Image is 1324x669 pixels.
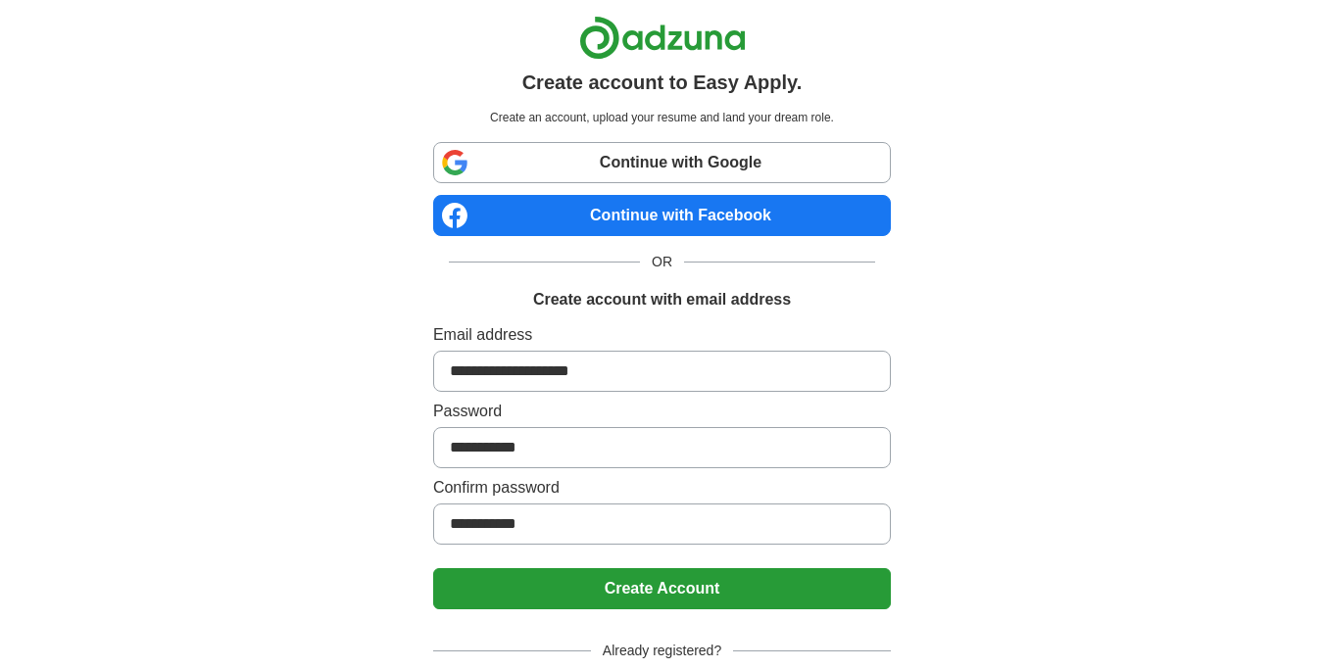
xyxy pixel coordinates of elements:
[433,476,891,500] label: Confirm password
[433,323,891,347] label: Email address
[533,288,791,311] h1: Create account with email address
[433,195,891,236] a: Continue with Facebook
[522,68,803,97] h1: Create account to Easy Apply.
[437,109,887,126] p: Create an account, upload your resume and land your dream role.
[433,568,891,609] button: Create Account
[579,16,746,60] img: Adzuna logo
[433,400,891,423] label: Password
[591,641,733,661] span: Already registered?
[433,142,891,183] a: Continue with Google
[640,252,684,272] span: OR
